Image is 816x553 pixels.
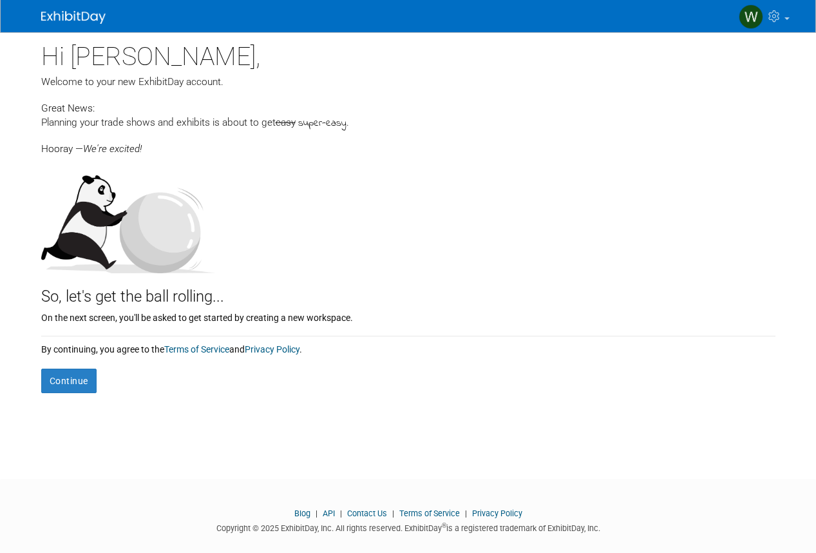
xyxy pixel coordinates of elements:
button: Continue [41,369,97,393]
span: | [312,509,321,518]
span: | [389,509,397,518]
a: API [323,509,335,518]
span: super-easy [298,116,346,131]
a: Privacy Policy [245,344,299,354]
div: Great News: [41,101,775,115]
sup: ® [442,522,446,529]
div: Hooray — [41,131,775,156]
span: easy [276,117,296,128]
img: Let's get the ball rolling [41,162,215,273]
span: | [462,509,470,518]
div: By continuing, you agree to the and . [41,336,775,356]
div: On the next screen, you'll be asked to get started by creating a new workspace. [41,308,775,324]
div: Planning your trade shows and exhibits is about to get . [41,115,775,131]
div: So, let's get the ball rolling... [41,273,775,308]
a: Terms of Service [399,509,460,518]
img: ExhibitDay [41,11,106,24]
span: We're excited! [83,143,142,155]
div: Welcome to your new ExhibitDay account. [41,75,775,89]
a: Contact Us [347,509,387,518]
span: | [337,509,345,518]
div: Hi [PERSON_NAME], [41,32,775,75]
a: Privacy Policy [472,509,522,518]
a: Blog [294,509,310,518]
img: Wade Kundinger [739,5,763,29]
a: Terms of Service [164,344,229,354]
